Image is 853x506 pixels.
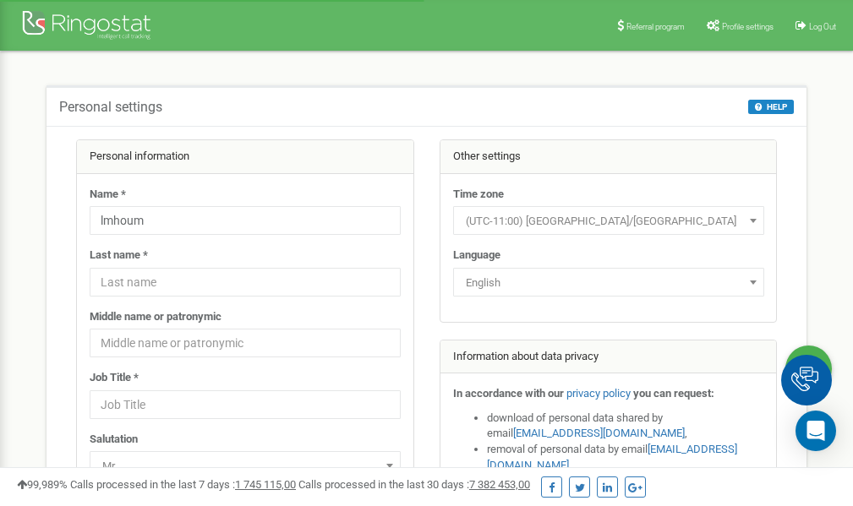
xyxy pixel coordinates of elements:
[77,140,413,174] div: Personal information
[487,442,764,473] li: removal of personal data by email ,
[90,309,221,325] label: Middle name or patronymic
[459,209,758,233] span: (UTC-11:00) Pacific/Midway
[235,478,296,491] u: 1 745 115,00
[70,478,296,491] span: Calls processed in the last 7 days :
[90,206,401,235] input: Name
[90,390,401,419] input: Job Title
[90,329,401,357] input: Middle name or patronymic
[440,140,777,174] div: Other settings
[626,22,685,31] span: Referral program
[722,22,774,31] span: Profile settings
[17,478,68,491] span: 99,989%
[90,248,148,264] label: Last name *
[453,248,500,264] label: Language
[453,268,764,297] span: English
[748,100,794,114] button: HELP
[90,268,401,297] input: Last name
[90,432,138,448] label: Salutation
[440,340,777,374] div: Information about data privacy
[513,427,685,439] a: [EMAIL_ADDRESS][DOMAIN_NAME]
[453,387,564,400] strong: In accordance with our
[633,387,714,400] strong: you can request:
[469,478,530,491] u: 7 382 453,00
[90,451,401,480] span: Mr.
[298,478,530,491] span: Calls processed in the last 30 days :
[487,411,764,442] li: download of personal data shared by email ,
[809,22,836,31] span: Log Out
[96,454,395,478] span: Mr.
[796,411,836,451] div: Open Intercom Messenger
[453,206,764,235] span: (UTC-11:00) Pacific/Midway
[459,271,758,295] span: English
[566,387,631,400] a: privacy policy
[59,100,162,115] h5: Personal settings
[90,187,126,203] label: Name *
[453,187,504,203] label: Time zone
[90,370,139,386] label: Job Title *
